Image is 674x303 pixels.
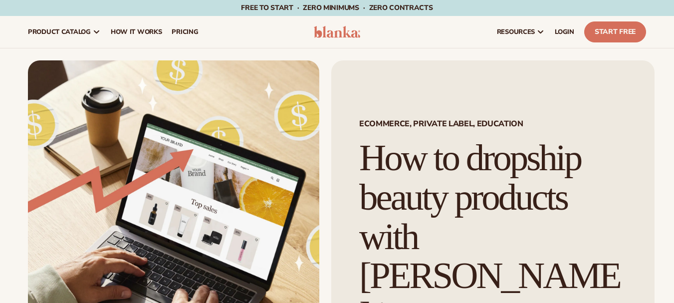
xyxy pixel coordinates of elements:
[111,28,162,36] span: How It Works
[314,26,361,38] img: logo
[492,16,550,48] a: resources
[106,16,167,48] a: How It Works
[359,120,627,128] span: Ecommerce, Private Label, EDUCATION
[497,28,535,36] span: resources
[23,16,106,48] a: product catalog
[555,28,574,36] span: LOGIN
[167,16,203,48] a: pricing
[172,28,198,36] span: pricing
[28,28,91,36] span: product catalog
[241,3,433,12] span: Free to start · ZERO minimums · ZERO contracts
[584,21,646,42] a: Start Free
[550,16,579,48] a: LOGIN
